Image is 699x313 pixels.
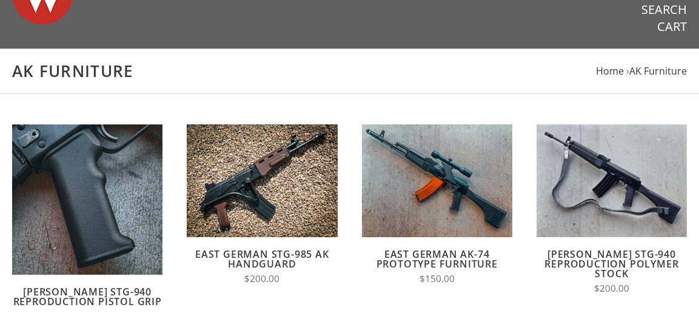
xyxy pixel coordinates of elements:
a: East German STG-985 AK Handguard [195,247,329,271]
img: East German AK-74 Prototype Furniture [362,124,512,237]
span: $200.00 [594,282,629,295]
a: East German AK-74 Prototype Furniture [376,247,498,271]
span: $150.00 [420,272,455,285]
h1: AK Furniture [12,61,687,81]
a: Home [596,64,624,78]
img: Wieger STG-940 Reproduction Polymer Stock [537,124,687,237]
img: East German STG-985 AK Handguard [187,124,337,237]
a: AK Furniture [629,64,687,78]
li: › [626,63,687,79]
a: Cart [657,19,687,35]
a: [PERSON_NAME] STG-940 Reproduction Pistol Grip [13,285,162,308]
span: $200.00 [244,272,279,285]
a: Search [641,2,687,18]
a: [PERSON_NAME] STG-940 Reproduction Polymer Stock [544,247,678,280]
img: Wieger STG-940 Reproduction Pistol Grip [12,124,162,275]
